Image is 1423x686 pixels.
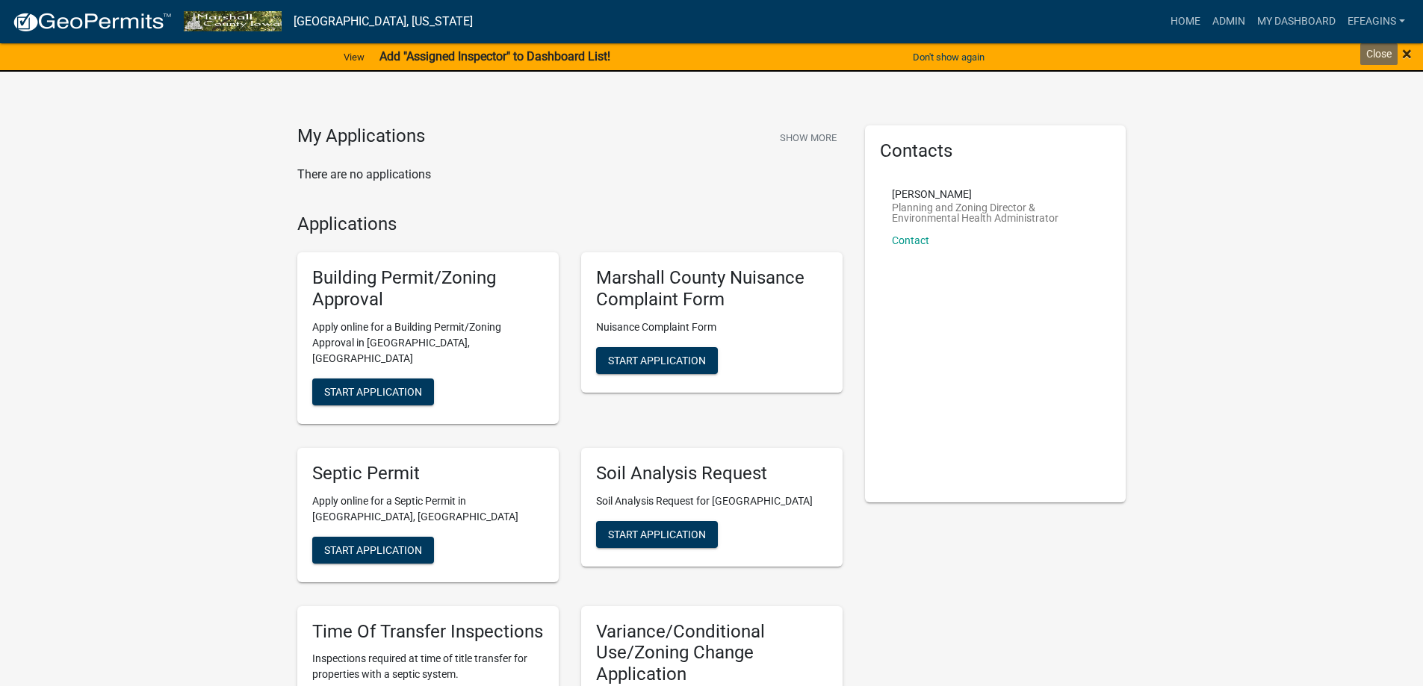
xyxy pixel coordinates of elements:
h5: Variance/Conditional Use/Zoning Change Application [596,621,828,685]
h5: Building Permit/Zoning Approval [312,267,544,311]
p: Apply online for a Building Permit/Zoning Approval in [GEOGRAPHIC_DATA], [GEOGRAPHIC_DATA] [312,319,544,367]
h5: Time Of Transfer Inspections [312,621,544,643]
button: Start Application [596,521,718,548]
div: Close [1360,43,1398,65]
span: Start Application [608,354,706,366]
button: Start Application [312,378,434,405]
h5: Soil Analysis Request [596,463,828,484]
p: Inspections required at time of title transfer for properties with a septic system. [312,651,544,682]
button: Close [1402,45,1412,63]
p: Nuisance Complaint Form [596,319,828,335]
span: Start Application [324,543,422,555]
a: Efeagins [1342,7,1411,36]
h5: Marshall County Nuisance Complaint Form [596,267,828,311]
a: Home [1165,7,1206,36]
button: Start Application [596,347,718,374]
span: Start Application [324,385,422,397]
a: [GEOGRAPHIC_DATA], [US_STATE] [294,9,473,34]
h4: My Applications [297,125,425,148]
h5: Contacts [880,140,1112,162]
a: Admin [1206,7,1251,36]
p: [PERSON_NAME] [892,189,1100,199]
a: View [338,45,371,69]
p: There are no applications [297,166,843,184]
span: Start Application [608,528,706,540]
a: Contact [892,234,929,246]
button: Show More [774,125,843,150]
span: × [1402,43,1412,64]
strong: Add "Assigned Inspector" to Dashboard List! [379,49,610,63]
h5: Septic Permit [312,463,544,484]
p: Soil Analysis Request for [GEOGRAPHIC_DATA] [596,493,828,509]
h4: Applications [297,213,843,235]
button: Don't show again [907,45,990,69]
a: My Dashboard [1251,7,1342,36]
p: Apply online for a Septic Permit in [GEOGRAPHIC_DATA], [GEOGRAPHIC_DATA] [312,493,544,525]
img: Marshall County, Iowa [184,11,282,31]
p: Planning and Zoning Director & Environmental Health Administrator [892,202,1100,223]
button: Start Application [312,537,434,564]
